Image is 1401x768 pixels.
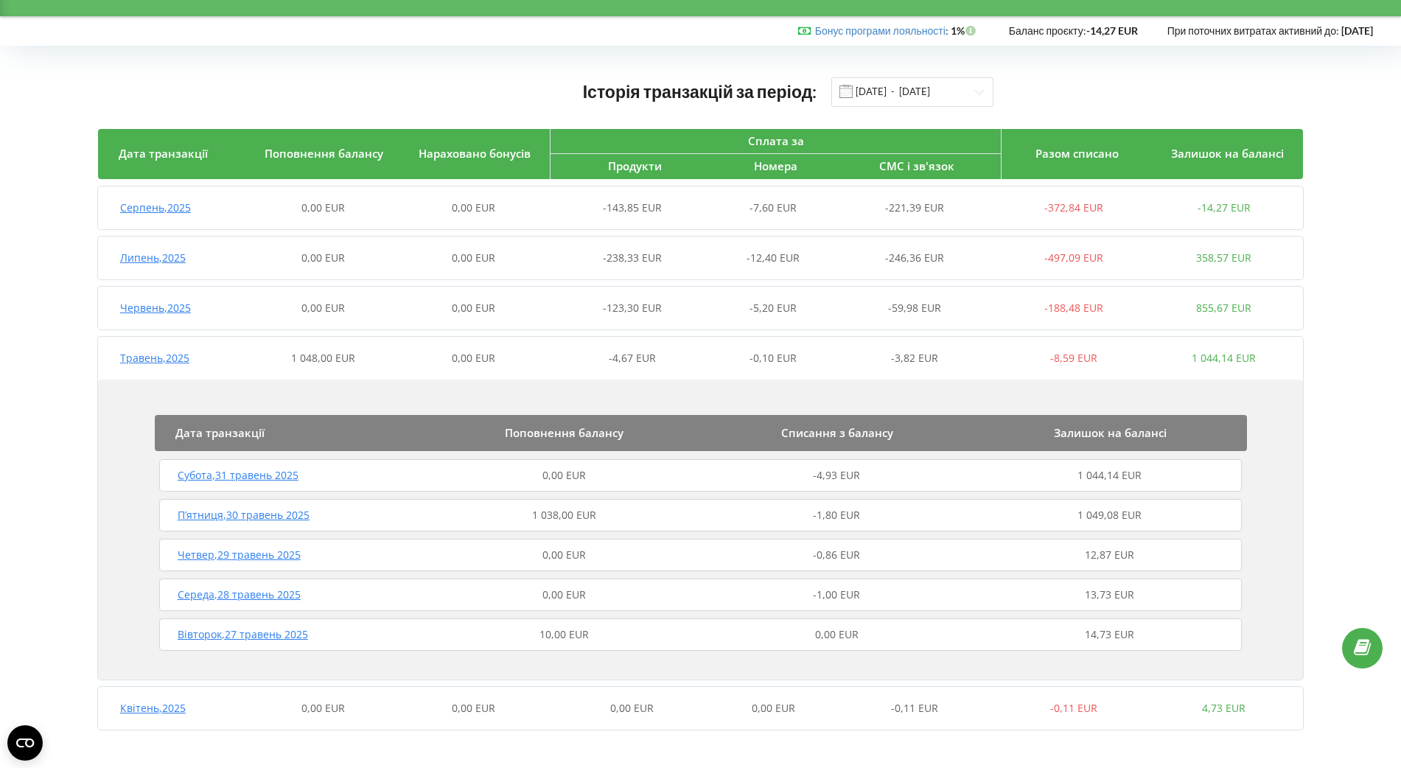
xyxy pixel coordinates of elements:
[1009,24,1086,37] span: Баланс проєкту:
[1196,251,1251,265] span: 358,57 EUR
[119,146,208,161] span: Дата транзакції
[178,627,308,641] span: Вівторок , 27 травень 2025
[1167,24,1339,37] span: При поточних витратах активний до:
[781,425,893,440] span: Списання з балансу
[813,587,860,601] span: -1,00 EUR
[815,627,859,641] span: 0,00 EUR
[583,81,817,102] span: Історія транзакцій за період:
[608,158,662,173] span: Продукти
[603,301,662,315] span: -123,30 EUR
[747,251,800,265] span: -12,40 EUR
[1044,251,1103,265] span: -497,09 EUR
[1171,146,1284,161] span: Залишок на балансі
[1192,351,1256,365] span: 1 044,14 EUR
[7,725,43,761] button: Open CMP widget
[120,701,186,715] span: Квітень , 2025
[120,251,186,265] span: Липень , 2025
[120,351,189,365] span: Травень , 2025
[419,146,531,161] span: Нараховано бонусів
[1196,301,1251,315] span: 855,67 EUR
[301,701,345,715] span: 0,00 EUR
[120,200,191,214] span: Серпень , 2025
[609,351,656,365] span: -4,67 EUR
[1077,468,1142,482] span: 1 044,14 EUR
[1054,425,1167,440] span: Залишок на балансі
[885,200,944,214] span: -221,39 EUR
[888,301,941,315] span: -59,98 EUR
[1044,301,1103,315] span: -188,48 EUR
[754,158,797,173] span: Номера
[532,508,596,522] span: 1 038,00 EUR
[178,587,301,601] span: Середа , 28 травень 2025
[813,508,860,522] span: -1,80 EUR
[813,468,860,482] span: -4,93 EUR
[178,508,310,522] span: П’ятниця , 30 травень 2025
[291,351,355,365] span: 1 048,00 EUR
[452,301,495,315] span: 0,00 EUR
[265,146,383,161] span: Поповнення балансу
[542,587,586,601] span: 0,00 EUR
[301,200,345,214] span: 0,00 EUR
[603,251,662,265] span: -238,33 EUR
[610,701,654,715] span: 0,00 EUR
[603,200,662,214] span: -143,85 EUR
[891,351,938,365] span: -3,82 EUR
[175,425,265,440] span: Дата транзакції
[951,24,979,37] strong: 1%
[1085,548,1134,562] span: 12,87 EUR
[750,301,797,315] span: -5,20 EUR
[1050,351,1097,365] span: -8,59 EUR
[539,627,589,641] span: 10,00 EUR
[1077,508,1142,522] span: 1 049,08 EUR
[301,301,345,315] span: 0,00 EUR
[885,251,944,265] span: -246,36 EUR
[1044,200,1103,214] span: -372,84 EUR
[178,468,298,482] span: Субота , 31 травень 2025
[1050,701,1097,715] span: -0,11 EUR
[1035,146,1119,161] span: Разом списано
[750,351,797,365] span: -0,10 EUR
[452,351,495,365] span: 0,00 EUR
[178,548,301,562] span: Четвер , 29 травень 2025
[815,24,946,37] a: Бонус програми лояльності
[1086,24,1138,37] strong: -14,27 EUR
[750,200,797,214] span: -7,60 EUR
[891,701,938,715] span: -0,11 EUR
[1085,627,1134,641] span: 14,73 EUR
[813,548,860,562] span: -0,86 EUR
[752,701,795,715] span: 0,00 EUR
[301,251,345,265] span: 0,00 EUR
[120,301,191,315] span: Червень , 2025
[748,133,804,148] span: Сплата за
[1341,24,1373,37] strong: [DATE]
[505,425,623,440] span: Поповнення балансу
[452,200,495,214] span: 0,00 EUR
[815,24,948,37] span: :
[1198,200,1251,214] span: -14,27 EUR
[452,701,495,715] span: 0,00 EUR
[452,251,495,265] span: 0,00 EUR
[1085,587,1134,601] span: 13,73 EUR
[542,468,586,482] span: 0,00 EUR
[1202,701,1245,715] span: 4,73 EUR
[879,158,954,173] span: СМС і зв'язок
[542,548,586,562] span: 0,00 EUR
